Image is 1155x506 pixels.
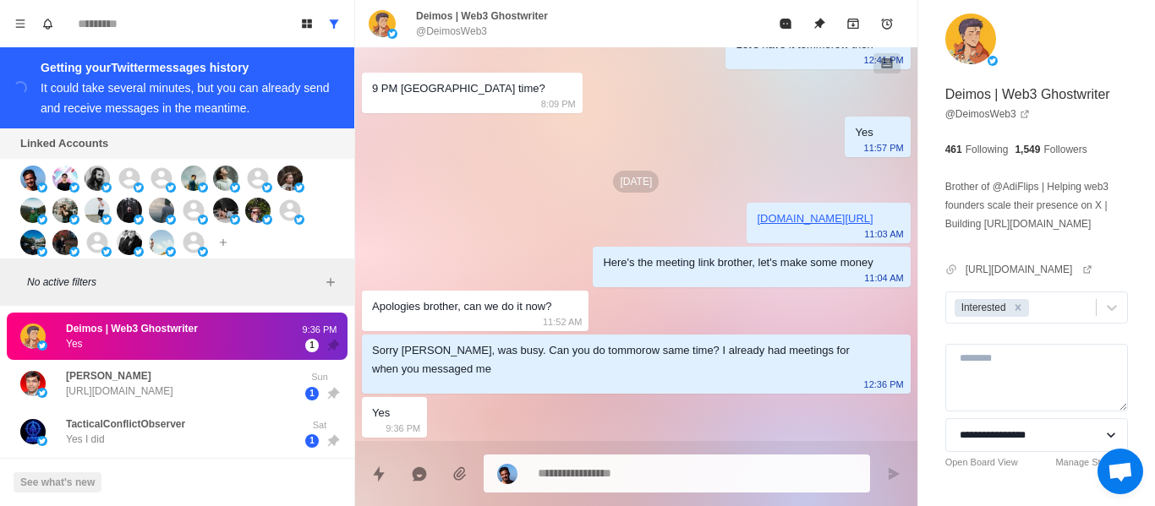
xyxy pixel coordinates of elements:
[855,123,873,142] div: Yes
[20,371,46,396] img: picture
[298,370,341,384] p: Sun
[945,455,1018,470] a: Open Board View
[416,24,487,39] p: @DeimosWeb3
[149,198,174,223] img: picture
[213,198,238,223] img: picture
[166,182,176,193] img: picture
[372,341,873,378] div: Sorry [PERSON_NAME], was busy. Can you do tommorow same time? I already had meetings for when you...
[864,139,904,157] p: 11:57 PM
[305,434,319,448] span: 1
[20,230,46,255] img: picture
[945,142,962,157] p: 461
[37,436,47,446] img: picture
[69,215,79,225] img: picture
[230,182,240,193] img: picture
[497,464,517,484] img: picture
[85,198,110,223] img: picture
[52,166,78,191] img: picture
[1098,449,1143,494] div: Open chat
[85,166,110,191] img: picture
[66,416,185,432] p: TacticalConflictObserver
[305,387,319,400] span: 1
[387,29,397,39] img: picture
[117,198,142,223] img: picture
[181,166,206,191] img: picture
[988,56,998,66] img: picture
[864,51,904,69] p: 12:41 PM
[320,272,341,292] button: Add filters
[101,247,112,257] img: picture
[69,182,79,193] img: picture
[213,232,233,253] button: Add account
[877,457,911,491] button: Send message
[166,215,176,225] img: picture
[20,135,108,152] p: Linked Accounts
[66,321,198,336] p: Deimos | Web3 Ghostwriter
[613,171,659,193] p: [DATE]
[864,375,904,394] p: 12:36 PM
[262,215,272,225] img: picture
[1043,142,1087,157] p: Followers
[134,215,144,225] img: picture
[956,299,1009,317] div: Interested
[101,182,112,193] img: picture
[66,368,151,384] p: [PERSON_NAME]
[320,10,348,37] button: Show all conversations
[37,340,47,351] img: picture
[386,419,420,438] p: 9:36 PM
[149,230,174,255] img: picture
[34,10,61,37] button: Notifications
[541,95,576,113] p: 8:09 PM
[277,166,303,191] img: picture
[945,84,1110,105] p: Deimos | Web3 Ghostwriter
[7,10,34,37] button: Menu
[20,419,46,444] img: picture
[443,457,477,491] button: Add media
[37,247,47,257] img: picture
[20,198,46,223] img: picture
[198,215,208,225] img: picture
[230,215,240,225] img: picture
[293,10,320,37] button: Board View
[372,404,390,422] div: Yes
[52,230,78,255] img: picture
[101,215,112,225] img: picture
[166,247,176,257] img: picture
[543,313,582,331] p: 11:52 AM
[262,182,272,193] img: picture
[294,182,304,193] img: picture
[416,8,548,24] p: Deimos | Web3 Ghostwriter
[213,166,238,191] img: picture
[1009,299,1027,317] div: Remove Interested
[41,81,330,115] div: It could take several minutes, but you can already send and receive messages in the meantime.
[41,57,334,78] div: Getting your Twitter messages history
[966,142,1009,157] p: Following
[769,7,802,41] button: Mark as read
[14,472,101,492] button: See what's new
[52,198,78,223] img: picture
[134,247,144,257] img: picture
[945,177,1128,233] p: Brother of @AdiFlips | Helping web3 founders scale their presence on X | Building [URL][DOMAIN_NAME]
[802,7,836,41] button: Unpin
[37,182,47,193] img: picture
[836,7,870,41] button: Archive
[245,198,271,223] img: picture
[945,14,996,64] img: picture
[198,182,208,193] img: picture
[298,323,341,337] p: 9:36 PM
[372,297,551,316] div: Apologies brother, can we do it now?
[37,215,47,225] img: picture
[66,384,173,399] p: [URL][DOMAIN_NAME]
[757,212,873,225] a: [DOMAIN_NAME][URL]
[305,339,319,352] span: 1
[27,275,320,290] p: No active filters
[66,336,83,351] p: Yes
[864,225,903,243] p: 11:03 AM
[294,215,304,225] img: picture
[362,457,396,491] button: Quick replies
[966,262,1093,277] a: [URL][DOMAIN_NAME]
[945,106,1030,122] a: @DeimosWeb3
[37,388,47,398] img: picture
[117,230,142,255] img: picture
[369,10,396,37] img: picture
